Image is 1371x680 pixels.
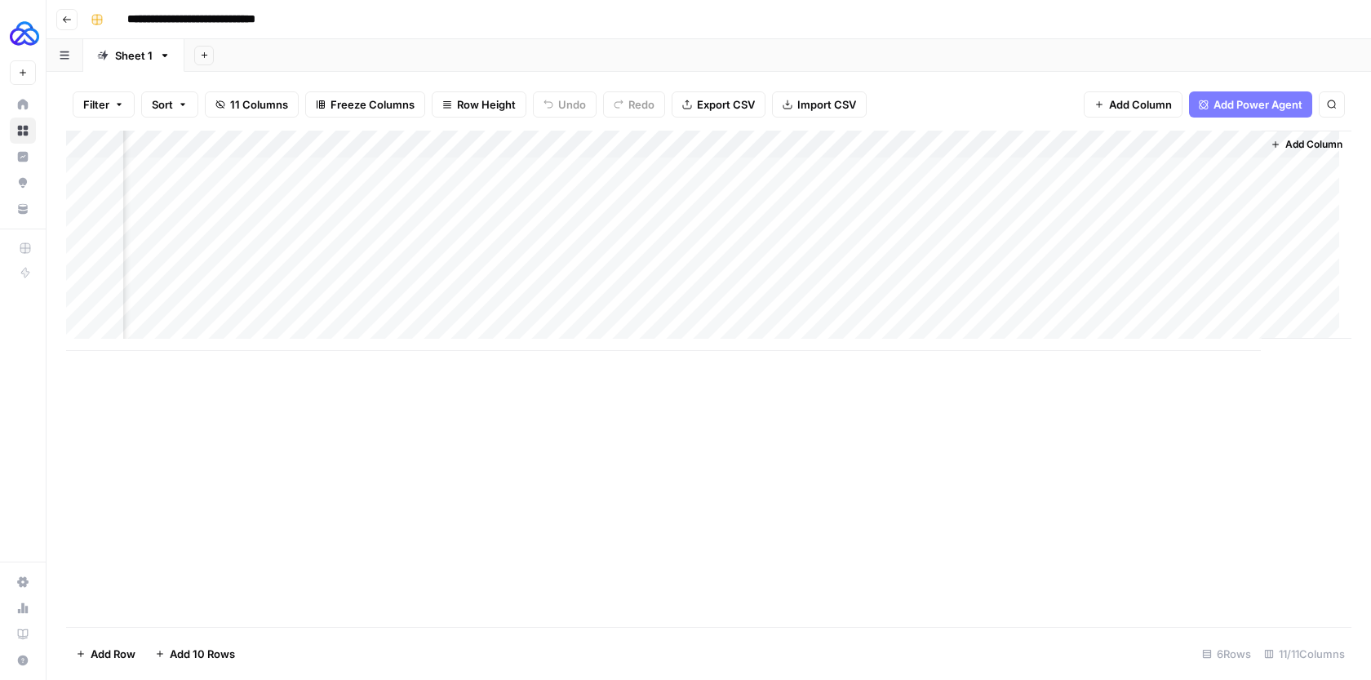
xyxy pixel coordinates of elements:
[10,118,36,144] a: Browse
[10,170,36,196] a: Opportunities
[1258,641,1351,667] div: 11/11 Columns
[170,646,235,662] span: Add 10 Rows
[145,641,245,667] button: Add 10 Rows
[91,646,135,662] span: Add Row
[772,91,867,118] button: Import CSV
[432,91,526,118] button: Row Height
[558,96,586,113] span: Undo
[672,91,765,118] button: Export CSV
[305,91,425,118] button: Freeze Columns
[230,96,288,113] span: 11 Columns
[1109,96,1172,113] span: Add Column
[603,91,665,118] button: Redo
[628,96,654,113] span: Redo
[83,96,109,113] span: Filter
[152,96,173,113] span: Sort
[533,91,597,118] button: Undo
[1264,134,1349,155] button: Add Column
[697,96,755,113] span: Export CSV
[457,96,516,113] span: Row Height
[10,91,36,118] a: Home
[66,641,145,667] button: Add Row
[10,647,36,673] button: Help + Support
[331,96,415,113] span: Freeze Columns
[10,569,36,595] a: Settings
[10,19,39,48] img: AUQ Logo
[797,96,856,113] span: Import CSV
[1084,91,1182,118] button: Add Column
[10,595,36,621] a: Usage
[141,91,198,118] button: Sort
[1285,137,1342,152] span: Add Column
[1213,96,1302,113] span: Add Power Agent
[1189,91,1312,118] button: Add Power Agent
[73,91,135,118] button: Filter
[1196,641,1258,667] div: 6 Rows
[115,47,153,64] div: Sheet 1
[10,621,36,647] a: Learning Hub
[83,39,184,72] a: Sheet 1
[10,13,36,54] button: Workspace: AUQ
[10,196,36,222] a: Your Data
[10,144,36,170] a: Insights
[205,91,299,118] button: 11 Columns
